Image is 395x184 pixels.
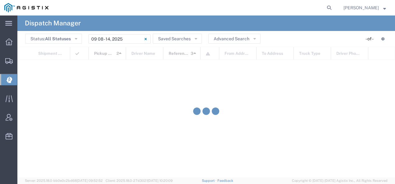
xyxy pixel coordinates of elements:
span: All Statuses [45,36,71,41]
h4: Dispatch Manager [25,15,81,31]
span: Server: 2025.18.0-bb0e0c2bd68 [25,179,103,182]
span: Jessica Carr [343,4,379,11]
div: - of - [365,36,376,42]
button: Advanced Search [208,34,261,44]
span: Client: 2025.18.0-27d3021 [106,179,173,182]
a: Feedback [217,179,233,182]
span: [DATE] 10:20:09 [148,179,173,182]
span: Copyright © [DATE]-[DATE] Agistix Inc., All Rights Reserved [292,178,388,183]
span: [DATE] 09:52:52 [77,179,103,182]
button: Status:All Statuses [25,34,82,44]
button: Saved Searches [153,34,202,44]
a: Support [202,179,217,182]
button: [PERSON_NAME] [343,4,386,11]
img: logo [4,3,48,12]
